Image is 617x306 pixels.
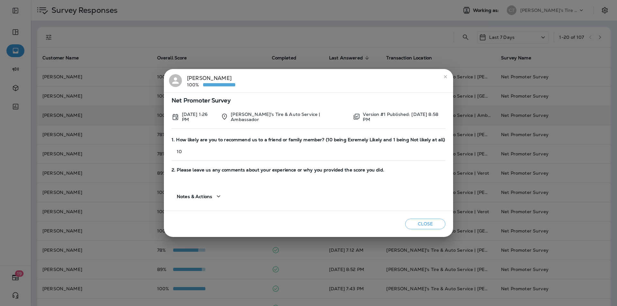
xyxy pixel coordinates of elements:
[187,82,203,87] p: 100%
[182,112,216,122] p: Sep 23, 2025 1:26 PM
[177,194,212,199] span: Notes & Actions
[187,74,235,88] div: [PERSON_NAME]
[172,149,445,154] p: 10
[172,167,445,173] span: 2. Please leave us any comments about your experience or why you provided the score you did.
[172,98,445,103] span: Net Promoter Survey
[172,137,445,143] span: 1. How likely are you to recommend us to a friend or family member? (10 being Exremely Likely and...
[440,72,451,82] button: close
[172,187,228,205] button: Notes & Actions
[231,112,348,122] p: [PERSON_NAME]'s Tire & Auto Service | Ambassador
[405,219,445,229] button: Close
[363,112,445,122] p: Version #1 Published: [DATE] 8:58 PM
